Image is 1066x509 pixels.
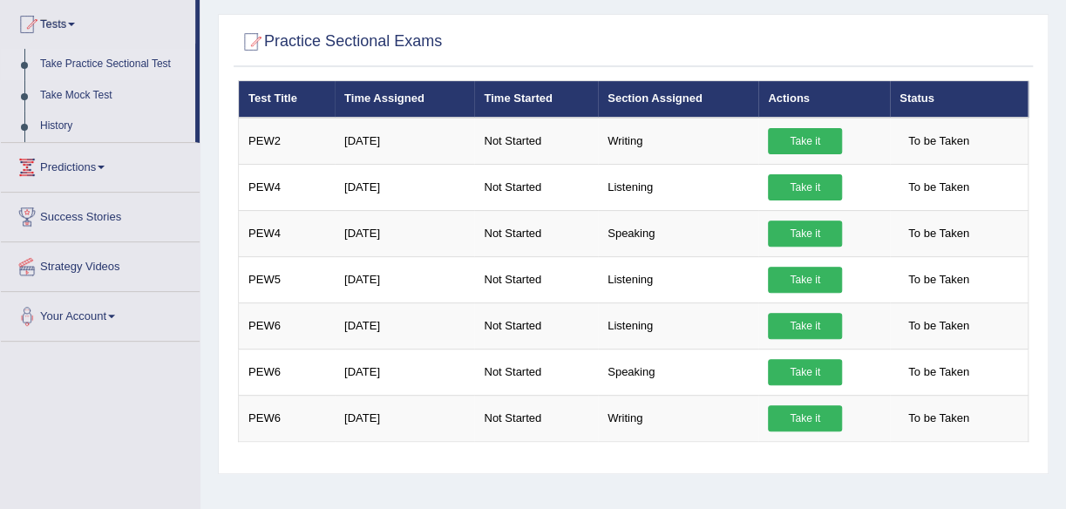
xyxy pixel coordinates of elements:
td: PEW5 [239,256,335,302]
a: Take Practice Sectional Test [32,49,195,80]
td: Listening [598,164,758,210]
td: Not Started [474,118,598,165]
td: Not Started [474,349,598,395]
a: Take it [768,221,842,247]
td: [DATE] [335,395,474,441]
a: Predictions [1,143,200,187]
td: Listening [598,256,758,302]
td: Not Started [474,164,598,210]
td: Speaking [598,349,758,395]
th: Time Assigned [335,81,474,118]
td: PEW4 [239,164,335,210]
td: [DATE] [335,118,474,165]
td: [DATE] [335,302,474,349]
th: Time Started [474,81,598,118]
a: Success Stories [1,193,200,236]
span: To be Taken [900,405,978,431]
a: Take it [768,313,842,339]
td: Writing [598,395,758,441]
a: Take it [768,128,842,154]
td: [DATE] [335,349,474,395]
td: Not Started [474,395,598,441]
h2: Practice Sectional Exams [238,29,442,55]
a: Strategy Videos [1,242,200,286]
a: Take it [768,405,842,431]
th: Section Assigned [598,81,758,118]
a: Take it [768,359,842,385]
td: [DATE] [335,256,474,302]
span: To be Taken [900,221,978,247]
td: PEW4 [239,210,335,256]
th: Status [890,81,1028,118]
span: To be Taken [900,359,978,385]
td: Not Started [474,210,598,256]
a: Your Account [1,292,200,336]
td: [DATE] [335,210,474,256]
a: Take it [768,267,842,293]
a: Take Mock Test [32,80,195,112]
td: Writing [598,118,758,165]
span: To be Taken [900,128,978,154]
td: PEW6 [239,395,335,441]
a: History [32,111,195,142]
td: PEW6 [239,349,335,395]
span: To be Taken [900,313,978,339]
td: Listening [598,302,758,349]
span: To be Taken [900,267,978,293]
td: PEW2 [239,118,335,165]
td: PEW6 [239,302,335,349]
a: Take it [768,174,842,200]
span: To be Taken [900,174,978,200]
td: Speaking [598,210,758,256]
th: Test Title [239,81,335,118]
td: [DATE] [335,164,474,210]
td: Not Started [474,302,598,349]
th: Actions [758,81,890,118]
td: Not Started [474,256,598,302]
